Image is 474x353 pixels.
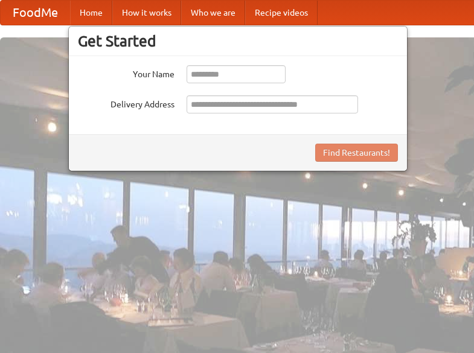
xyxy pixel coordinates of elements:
[78,65,175,80] label: Your Name
[70,1,112,25] a: Home
[1,1,70,25] a: FoodMe
[245,1,318,25] a: Recipe videos
[78,32,398,50] h3: Get Started
[181,1,245,25] a: Who we are
[315,144,398,162] button: Find Restaurants!
[112,1,181,25] a: How it works
[78,95,175,110] label: Delivery Address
